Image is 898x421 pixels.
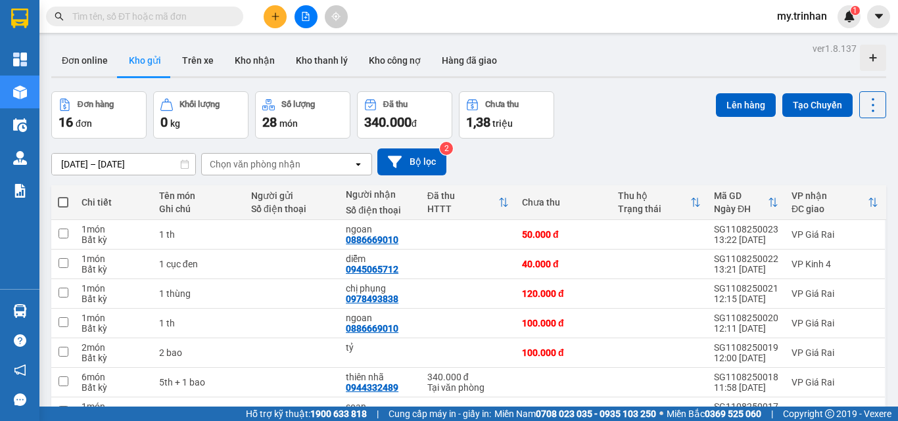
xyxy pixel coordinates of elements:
[611,185,707,220] th: Toggle SortBy
[714,372,778,382] div: SG1108250018
[785,185,885,220] th: Toggle SortBy
[714,323,778,334] div: 12:11 [DATE]
[714,204,768,214] div: Ngày ĐH
[522,318,605,328] div: 100.000 đ
[771,407,773,421] span: |
[851,6,860,15] sup: 1
[346,382,398,393] div: 0944332489
[792,377,878,388] div: VP Giá Rai
[82,342,146,353] div: 2 món
[346,294,398,304] div: 0978493838
[13,304,27,318] img: warehouse-icon
[714,353,778,363] div: 12:00 [DATE]
[224,45,285,76] button: Kho nhận
[82,224,146,234] div: 1 món
[82,283,146,294] div: 1 món
[13,85,27,99] img: warehouse-icon
[714,234,778,245] div: 13:22 [DATE]
[792,347,878,358] div: VP Giá Rai
[412,118,417,129] span: đ
[262,114,277,130] span: 28
[659,411,663,416] span: ⚪️
[792,288,878,299] div: VP Giá Rai
[6,29,250,62] li: [STREET_ADDRESS][PERSON_NAME]
[82,197,146,208] div: Chi tiết
[82,353,146,363] div: Bất kỳ
[346,372,414,382] div: thiên nhã
[11,9,28,28] img: logo-vxr
[714,224,778,234] div: SG1108250023
[82,401,146,412] div: 1 món
[346,264,398,275] div: 0945065712
[364,114,412,130] span: 340.000
[264,5,287,28] button: plus
[14,393,26,406] span: message
[346,224,414,234] div: ngoan
[159,259,238,269] div: 1 cục đen
[459,91,554,139] button: Chưa thu1,38 triệu
[76,32,86,42] span: environment
[389,407,491,421] span: Cung cấp máy in - giấy in:
[13,184,27,198] img: solution-icon
[159,190,238,201] div: Tên món
[427,382,509,393] div: Tại văn phòng
[82,254,146,264] div: 1 món
[825,409,834,418] span: copyright
[255,91,350,139] button: Số lượng28món
[792,229,878,240] div: VP Giá Rai
[667,407,761,421] span: Miền Bắc
[346,254,414,264] div: diễm
[331,12,341,21] span: aim
[51,91,147,139] button: Đơn hàng16đơn
[76,118,92,129] span: đơn
[353,159,364,169] svg: open
[82,294,146,304] div: Bất kỳ
[159,407,238,417] div: 1th
[536,409,656,419] strong: 0708 023 035 - 0935 103 250
[346,401,414,412] div: soan
[210,158,300,171] div: Chọn văn phòng nhận
[714,401,778,412] div: SG1108250017
[522,197,605,208] div: Chưa thu
[792,259,878,269] div: VP Kinh 4
[346,342,414,353] div: tỷ
[76,9,142,25] b: TRÍ NHÂN
[440,142,453,155] sup: 2
[281,100,315,109] div: Số lượng
[51,45,118,76] button: Đơn online
[14,334,26,347] span: question-circle
[159,288,238,299] div: 1 thùng
[6,62,250,78] li: 0983 44 7777
[522,229,605,240] div: 50.000 đ
[82,382,146,393] div: Bất kỳ
[522,259,605,269] div: 40.000 đ
[159,318,238,328] div: 1 th
[358,45,431,76] button: Kho công nợ
[377,407,379,421] span: |
[346,313,414,323] div: ngoan
[522,347,605,358] div: 100.000 đ
[867,5,890,28] button: caret-down
[159,204,238,214] div: Ghi chú
[427,190,498,201] div: Đã thu
[714,264,778,275] div: 13:21 [DATE]
[714,294,778,304] div: 12:15 [DATE]
[285,45,358,76] button: Kho thanh lý
[357,91,452,139] button: Đã thu340.000đ
[153,91,248,139] button: Khối lượng0kg
[421,185,515,220] th: Toggle SortBy
[714,313,778,323] div: SG1108250020
[714,190,768,201] div: Mã GD
[159,229,238,240] div: 1 th
[279,118,298,129] span: món
[13,151,27,165] img: warehouse-icon
[6,98,256,120] b: GỬI : VP [GEOGRAPHIC_DATA]
[82,264,146,275] div: Bất kỳ
[160,114,168,130] span: 0
[159,347,238,358] div: 2 bao
[853,6,857,15] span: 1
[714,342,778,353] div: SG1108250019
[485,100,519,109] div: Chưa thu
[843,11,855,22] img: icon-new-feature
[427,372,509,382] div: 340.000 đ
